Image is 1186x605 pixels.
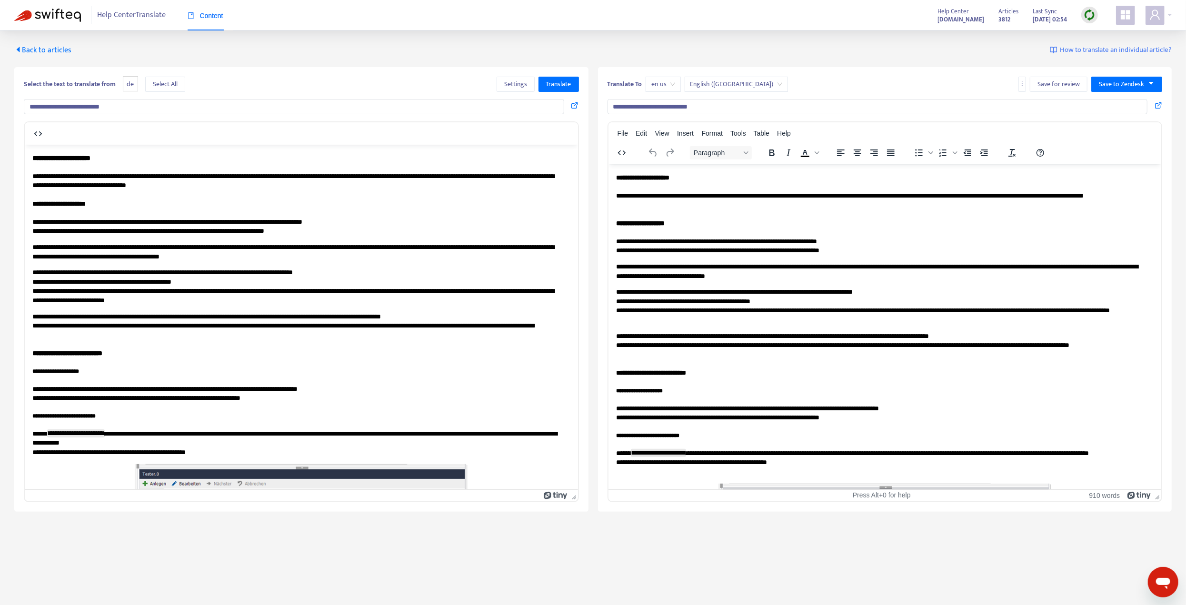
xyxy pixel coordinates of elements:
[568,490,578,501] div: Press the Up and Down arrow keys to resize the editor.
[14,9,81,22] img: Swifteq
[1127,491,1151,499] a: Powered by Tiny
[662,146,678,159] button: Redo
[935,146,959,159] div: Numbered list
[608,79,642,89] b: Translate To
[1089,491,1120,499] button: 910 words
[14,46,22,53] span: caret-left
[24,79,116,89] b: Select the text to translate from
[636,129,647,137] span: Edit
[98,6,166,24] span: Help Center Translate
[608,164,1162,489] iframe: Rich Text Area
[1037,79,1080,89] span: Save for review
[976,146,992,159] button: Increase indent
[546,79,571,89] span: Translate
[110,319,443,513] img: 29465406025629
[645,146,661,159] button: Undo
[153,79,178,89] span: Select All
[651,77,675,91] span: en-us
[544,491,568,499] a: Powered by Tiny
[504,79,527,89] span: Settings
[754,129,769,137] span: Table
[188,12,223,20] span: Content
[690,146,752,159] button: Block Paragraph
[1018,77,1026,92] button: more
[937,6,969,17] span: Help Center
[1032,146,1048,159] button: Help
[497,77,535,92] button: Settings
[14,44,71,57] span: Back to articles
[1148,567,1178,597] iframe: Schaltfläche zum Öffnen des Messaging-Fensters
[1004,146,1020,159] button: Clear formatting
[866,146,882,159] button: Align right
[1050,45,1172,56] a: How to translate an individual article?
[797,146,821,159] div: Text color Black
[998,14,1010,25] strong: 3812
[1091,77,1162,92] button: Save to Zendeskcaret-down
[730,129,746,137] span: Tools
[937,14,984,25] a: [DOMAIN_NAME]
[1148,80,1155,87] span: caret-down
[677,129,694,137] span: Insert
[764,146,780,159] button: Bold
[110,319,443,513] img: 29461944985501
[655,129,669,137] span: View
[702,129,723,137] span: Format
[1050,46,1057,54] img: image-link
[1019,80,1026,87] span: more
[1149,9,1161,20] span: user
[145,77,185,92] button: Select All
[883,146,899,159] button: Justify
[777,129,791,137] span: Help
[780,146,797,159] button: Italic
[123,76,138,92] span: de
[1120,9,1131,20] span: appstore
[694,149,740,157] span: Paragraph
[959,146,976,159] button: Decrease indent
[618,129,628,137] span: File
[1030,77,1087,92] button: Save for review
[1060,45,1172,56] span: How to translate an individual article?
[690,77,782,91] span: English (USA)
[538,77,579,92] button: Translate
[1151,490,1161,501] div: Press the Up and Down arrow keys to resize the editor.
[849,146,866,159] button: Align center
[188,12,194,19] span: book
[1033,6,1057,17] span: Last Sync
[911,146,935,159] div: Bullet list
[833,146,849,159] button: Align left
[792,491,972,499] div: Press Alt+0 for help
[25,145,578,489] iframe: Rich Text Area
[998,6,1018,17] span: Articles
[1084,9,1096,21] img: sync.dc5367851b00ba804db3.png
[1099,79,1144,89] span: Save to Zendesk
[1033,14,1067,25] strong: [DATE] 02:54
